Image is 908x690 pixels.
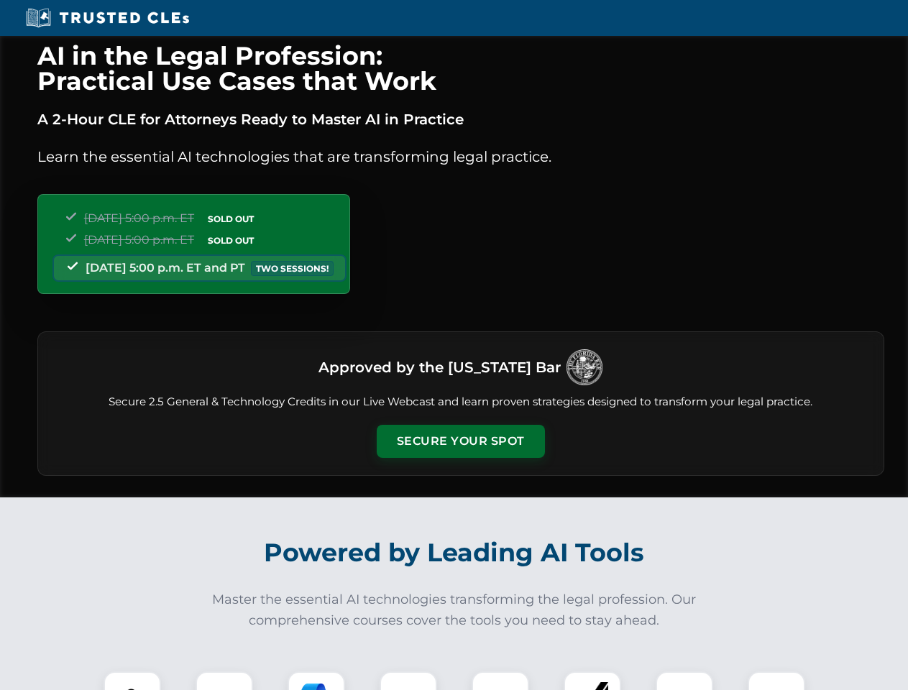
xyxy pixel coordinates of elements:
span: SOLD OUT [203,233,259,248]
h1: AI in the Legal Profession: Practical Use Cases that Work [37,43,884,93]
p: Secure 2.5 General & Technology Credits in our Live Webcast and learn proven strategies designed ... [55,394,866,410]
span: [DATE] 5:00 p.m. ET [84,233,194,247]
h2: Powered by Leading AI Tools [56,528,853,578]
button: Secure Your Spot [377,425,545,458]
p: Learn the essential AI technologies that are transforming legal practice. [37,145,884,168]
p: A 2-Hour CLE for Attorneys Ready to Master AI in Practice [37,108,884,131]
p: Master the essential AI technologies transforming the legal profession. Our comprehensive courses... [203,589,706,631]
span: [DATE] 5:00 p.m. ET [84,211,194,225]
img: Logo [567,349,602,385]
span: SOLD OUT [203,211,259,226]
img: Trusted CLEs [22,7,193,29]
h3: Approved by the [US_STATE] Bar [318,354,561,380]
